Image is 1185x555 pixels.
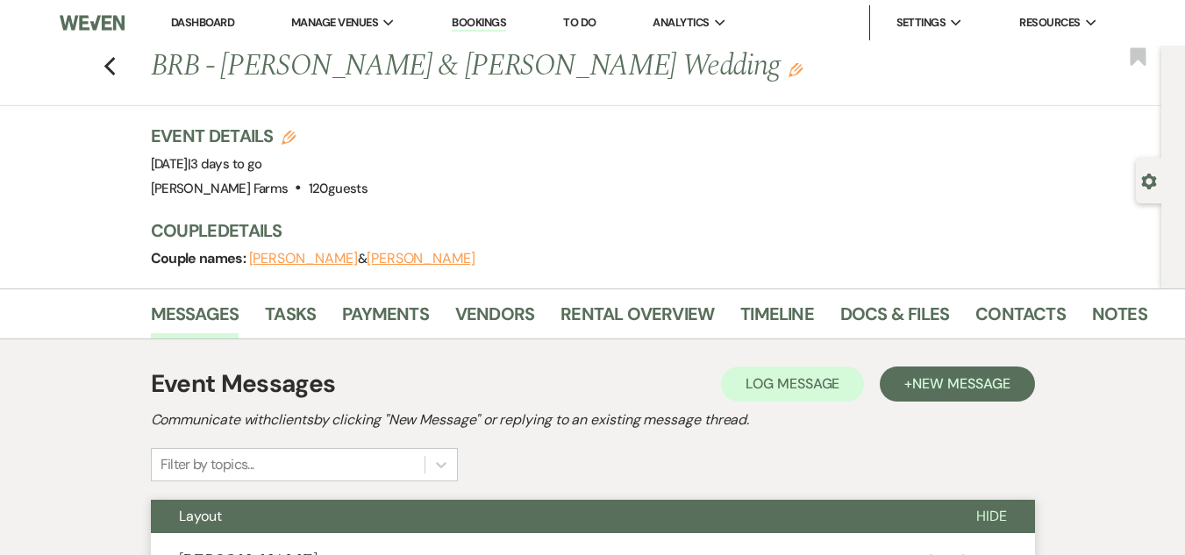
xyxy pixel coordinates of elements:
[309,180,368,197] span: 120 guests
[721,366,864,402] button: Log Message
[1141,172,1157,189] button: Open lead details
[151,249,249,267] span: Couple names:
[746,374,839,393] span: Log Message
[653,14,709,32] span: Analytics
[455,300,534,338] a: Vendors
[151,155,262,173] span: [DATE]
[342,300,429,338] a: Payments
[190,155,261,173] span: 3 days to go
[188,155,262,173] span: |
[840,300,949,338] a: Docs & Files
[975,300,1066,338] a: Contacts
[452,15,506,32] a: Bookings
[171,15,234,30] a: Dashboard
[560,300,714,338] a: Rental Overview
[291,14,378,32] span: Manage Venues
[151,180,289,197] span: [PERSON_NAME] Farms
[151,300,239,338] a: Messages
[789,61,803,77] button: Edit
[563,15,596,30] a: To Do
[896,14,946,32] span: Settings
[976,507,1007,525] span: Hide
[151,409,1035,430] h2: Communicate with clients by clicking "New Message" or replying to an existing message thread.
[948,500,1035,533] button: Hide
[249,252,358,266] button: [PERSON_NAME]
[249,250,475,267] span: &
[179,507,222,525] span: Layout
[151,124,368,148] h3: Event Details
[60,4,125,41] img: Weven Logo
[151,218,1133,243] h3: Couple Details
[912,374,1010,393] span: New Message
[367,252,475,266] button: [PERSON_NAME]
[161,454,254,475] div: Filter by topics...
[1019,14,1080,32] span: Resources
[1092,300,1147,338] a: Notes
[265,300,316,338] a: Tasks
[151,500,948,533] button: Layout
[151,366,336,402] h1: Event Messages
[151,46,937,88] h1: BRB - [PERSON_NAME] & [PERSON_NAME] Wedding
[880,366,1034,402] button: +New Message
[740,300,814,338] a: Timeline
